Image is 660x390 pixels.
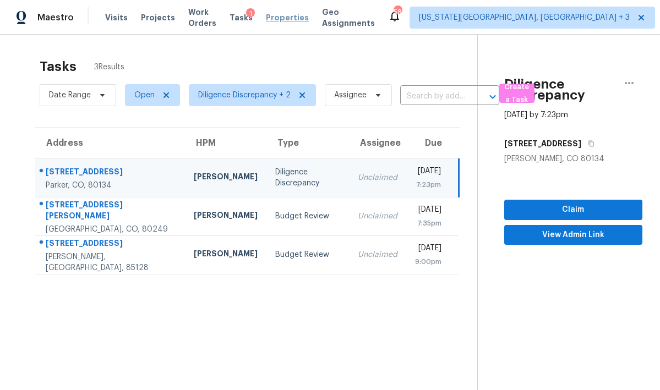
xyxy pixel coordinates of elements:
[230,14,253,21] span: Tasks
[46,180,176,191] div: Parker, CO, 80134
[358,211,397,222] div: Unclaimed
[415,256,441,267] div: 9:00pm
[504,153,642,164] div: [PERSON_NAME], CO 80134
[485,89,500,105] button: Open
[266,128,349,158] th: Type
[499,84,534,103] button: Create a Task
[246,8,255,19] div: 1
[46,224,176,235] div: [GEOGRAPHIC_DATA], CO, 80249
[415,218,441,229] div: 7:35pm
[394,7,401,18] div: 58
[46,251,176,273] div: [PERSON_NAME], [GEOGRAPHIC_DATA], 85128
[49,90,91,101] span: Date Range
[513,203,634,217] span: Claim
[419,12,630,23] span: [US_STATE][GEOGRAPHIC_DATA], [GEOGRAPHIC_DATA] + 3
[275,167,340,189] div: Diligence Discrepancy
[275,211,340,222] div: Budget Review
[358,172,397,183] div: Unclaimed
[349,128,406,158] th: Assignee
[415,166,441,179] div: [DATE]
[504,225,642,245] button: View Admin Link
[513,228,634,242] span: View Admin Link
[334,90,367,101] span: Assignee
[505,81,529,106] span: Create a Task
[581,134,596,153] button: Copy Address
[141,12,175,23] span: Projects
[46,199,176,224] div: [STREET_ADDRESS][PERSON_NAME]
[358,249,397,260] div: Unclaimed
[46,166,176,180] div: [STREET_ADDRESS]
[415,243,441,256] div: [DATE]
[35,128,185,158] th: Address
[504,200,642,220] button: Claim
[194,248,258,262] div: [PERSON_NAME]
[134,90,155,101] span: Open
[40,61,77,72] h2: Tasks
[37,12,74,23] span: Maestro
[322,7,375,29] span: Geo Assignments
[185,128,266,158] th: HPM
[266,12,309,23] span: Properties
[194,210,258,223] div: [PERSON_NAME]
[504,138,581,149] h5: [STREET_ADDRESS]
[275,249,340,260] div: Budget Review
[415,204,441,218] div: [DATE]
[504,109,568,120] div: [DATE] by 7:23pm
[504,79,616,101] h2: Diligence Discrepancy
[198,90,291,101] span: Diligence Discrepancy + 2
[188,7,216,29] span: Work Orders
[46,238,176,251] div: [STREET_ADDRESS]
[406,128,459,158] th: Due
[94,62,124,73] span: 3 Results
[105,12,128,23] span: Visits
[194,171,258,185] div: [PERSON_NAME]
[400,88,468,105] input: Search by address
[415,179,441,190] div: 7:23pm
